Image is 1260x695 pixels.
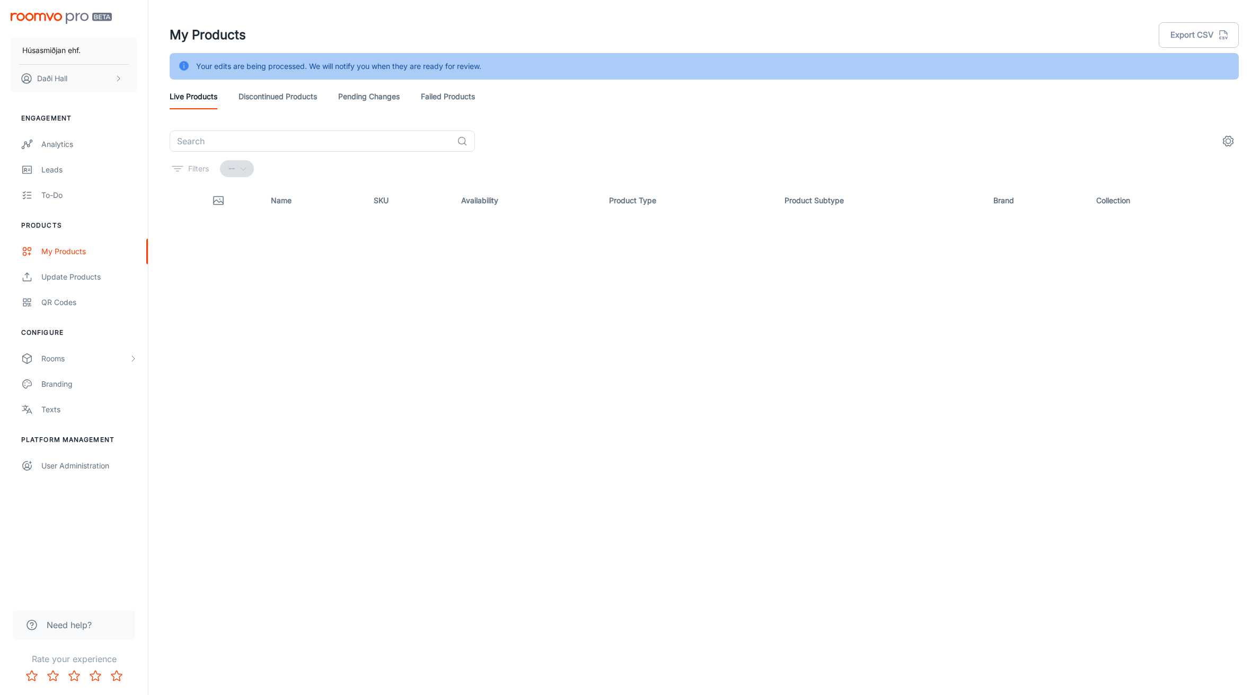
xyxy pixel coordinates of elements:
[11,37,137,64] button: Húsasmiðjan ehf.
[601,186,776,215] th: Product Type
[453,186,601,215] th: Availability
[42,665,64,687] button: Rate 2 star
[22,45,81,56] p: Húsasmiðjan ehf.
[64,665,85,687] button: Rate 3 star
[985,186,1088,215] th: Brand
[338,84,400,109] a: Pending Changes
[1218,131,1239,152] button: settings
[212,194,225,207] svg: Thumbnail
[239,84,317,109] a: Discontinued Products
[41,378,137,390] div: Branding
[41,404,137,415] div: Texts
[262,186,365,215] th: Name
[365,186,452,215] th: SKU
[8,653,139,665] p: Rate your experience
[41,297,137,308] div: QR Codes
[41,164,137,176] div: Leads
[41,189,137,201] div: To-do
[11,13,112,24] img: Roomvo PRO Beta
[41,460,137,472] div: User Administration
[47,619,92,631] span: Need help?
[170,131,453,152] input: Search
[196,56,481,76] div: Your edits are being processed. We will notify you when they are ready for review.
[11,65,137,92] button: Daði Hall
[170,84,217,109] a: Live Products
[21,665,42,687] button: Rate 1 star
[41,271,137,283] div: Update Products
[1159,22,1239,48] button: Export CSV
[106,665,127,687] button: Rate 5 star
[85,665,106,687] button: Rate 4 star
[37,73,67,84] p: Daði Hall
[41,353,129,364] div: Rooms
[41,138,137,150] div: Analytics
[421,84,475,109] a: Failed Products
[41,246,137,257] div: My Products
[170,25,246,45] h1: My Products
[776,186,985,215] th: Product Subtype
[1088,186,1239,215] th: Collection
